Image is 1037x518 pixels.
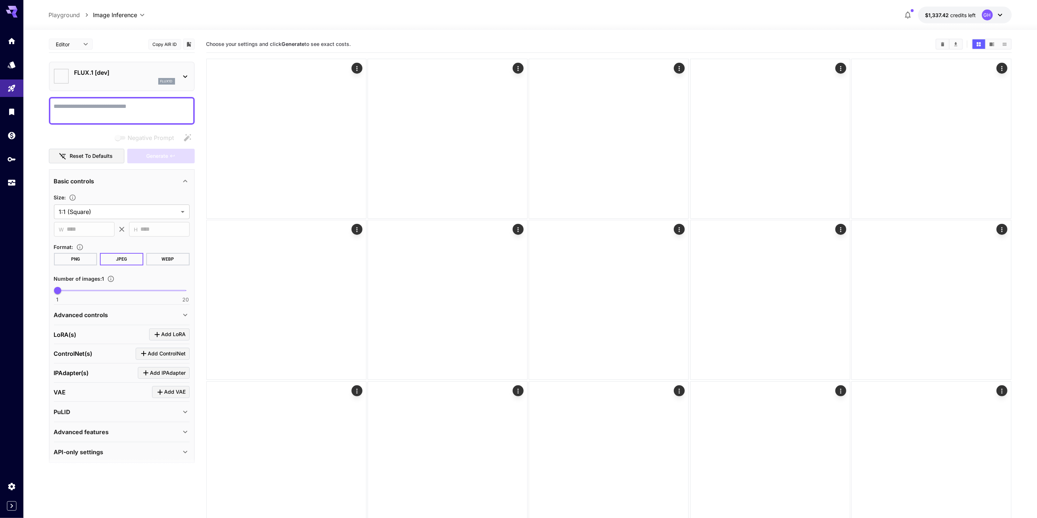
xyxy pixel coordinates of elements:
div: Actions [835,385,846,396]
button: Expand sidebar [7,501,16,511]
div: Advanced features [54,423,190,441]
div: GH [982,9,993,20]
p: PuLID [54,408,71,416]
span: Add ControlNet [148,349,186,358]
button: Click to add LoRA [149,328,190,340]
p: LoRA(s) [54,330,77,339]
div: Usage [7,178,16,187]
span: Size : [54,194,66,200]
button: Show images in video view [986,39,998,49]
div: $1,337.41534 [925,11,976,19]
button: Add to library [186,40,192,48]
span: credits left [951,12,976,18]
button: Show images in grid view [972,39,985,49]
div: Actions [513,63,524,74]
div: Clear ImagesDownload All [936,39,963,50]
button: Copy AIR ID [148,39,181,50]
button: Click to add VAE [152,386,190,398]
span: 1 [57,296,59,303]
div: Actions [352,224,362,235]
div: Show images in grid viewShow images in video viewShow images in list view [972,39,1012,50]
div: Models [7,60,16,69]
p: Advanced features [54,428,109,436]
span: 20 [183,296,189,303]
span: Choose your settings and click to see exact costs. [206,41,351,47]
nav: breadcrumb [49,11,93,19]
button: PNG [54,253,97,265]
button: Clear Images [936,39,949,49]
button: Adjust the dimensions of the generated image by specifying its width and height in pixels, or sel... [66,194,79,201]
button: Show images in list view [998,39,1011,49]
div: Home [7,36,16,46]
span: $1,337.42 [925,12,951,18]
span: Add LoRA [162,330,186,339]
p: API-only settings [54,448,104,456]
a: Playground [49,11,80,19]
p: VAE [54,388,66,397]
p: Basic controls [54,177,94,186]
div: API Keys [7,155,16,164]
span: Image Inference [93,11,137,19]
button: $1,337.41534GH [918,7,1012,23]
span: Add IPAdapter [150,369,186,378]
button: JPEG [100,253,143,265]
div: FLUX.1 [dev]flux1d [54,65,190,87]
div: Actions [674,385,685,396]
div: Playground [7,84,16,93]
div: Actions [997,385,1008,396]
span: Editor [56,40,79,48]
span: 1:1 (Square) [59,207,178,216]
div: Actions [997,63,1008,74]
div: Actions [513,385,524,396]
button: Download All [949,39,962,49]
span: Format : [54,244,73,250]
b: Generate [282,41,305,47]
div: Basic controls [54,172,190,190]
div: Actions [352,385,362,396]
div: Actions [352,63,362,74]
button: Click to add IPAdapter [138,367,190,379]
div: API-only settings [54,443,190,461]
div: Actions [997,224,1008,235]
div: Actions [835,224,846,235]
div: Actions [674,224,685,235]
p: flux1d [160,79,173,84]
p: ControlNet(s) [54,349,93,358]
p: IPAdapter(s) [54,369,89,377]
button: Click to add ControlNet [136,348,190,360]
div: Actions [674,63,685,74]
p: FLUX.1 [dev] [74,68,175,77]
div: Settings [7,482,16,491]
button: Choose the file format for the output image. [73,244,86,251]
div: Library [7,107,16,116]
div: Actions [835,63,846,74]
div: Wallet [7,131,16,140]
div: Actions [513,224,524,235]
span: H [134,225,138,234]
span: Number of images : 1 [54,276,104,282]
span: Add VAE [164,387,186,397]
div: PuLID [54,403,190,421]
p: Advanced controls [54,311,108,319]
div: Advanced controls [54,306,190,324]
button: Reset to defaults [49,149,125,164]
span: W [59,225,64,234]
button: WEBP [146,253,190,265]
button: Specify how many images to generate in a single request. Each image generation will be charged se... [104,275,117,283]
